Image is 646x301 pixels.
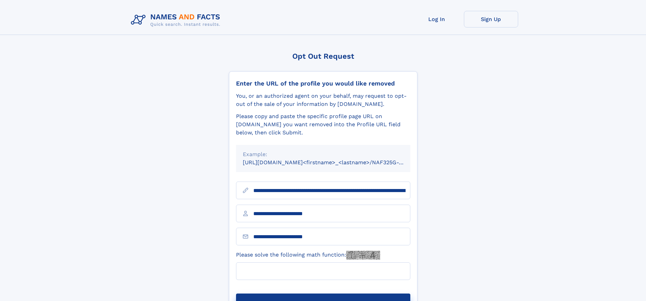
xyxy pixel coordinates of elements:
div: Please copy and paste the specific profile page URL on [DOMAIN_NAME] you want removed into the Pr... [236,112,410,137]
small: [URL][DOMAIN_NAME]<firstname>_<lastname>/NAF325G-xxxxxxxx [243,159,423,166]
a: Log In [410,11,464,27]
img: Logo Names and Facts [128,11,226,29]
div: You, or an authorized agent on your behalf, may request to opt-out of the sale of your informatio... [236,92,410,108]
div: Example: [243,150,404,158]
a: Sign Up [464,11,518,27]
div: Enter the URL of the profile you would like removed [236,80,410,87]
div: Opt Out Request [229,52,417,60]
label: Please solve the following math function: [236,251,380,260]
